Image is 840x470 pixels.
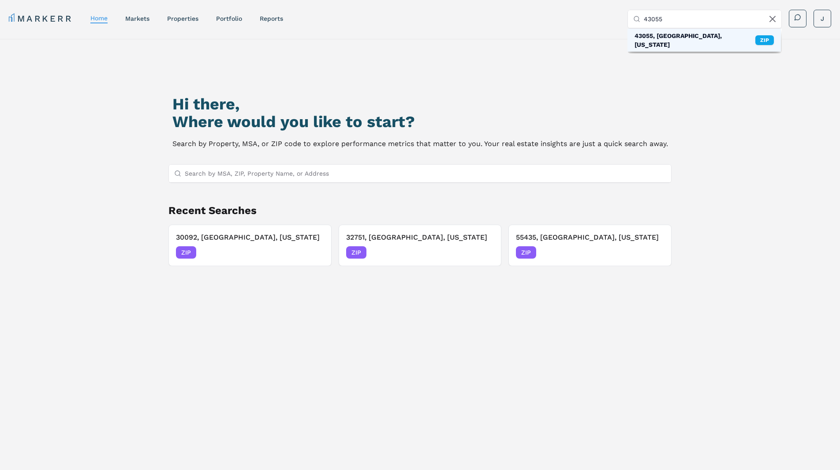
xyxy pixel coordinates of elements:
div: ZIP [755,35,774,45]
div: ZIP: 43055, Newark, Ohio [627,29,781,52]
button: Remove 55435, Edina, Minnesota55435, [GEOGRAPHIC_DATA], [US_STATE]ZIP[DATE] [508,225,672,266]
a: home [90,15,108,22]
h2: Recent Searches [168,203,672,218]
a: reports [260,15,283,22]
div: Suggestions [627,29,781,52]
a: markets [125,15,149,22]
span: ZIP [346,246,366,259]
a: Portfolio [216,15,242,22]
input: Search by MSA, ZIP, Property Name, or Address [185,165,666,182]
span: ZIP [516,246,536,259]
h1: Hi there, [172,95,668,113]
h3: 32751, [GEOGRAPHIC_DATA], [US_STATE] [346,232,494,243]
button: Remove 30092, Peachtree Corners, Georgia30092, [GEOGRAPHIC_DATA], [US_STATE]ZIP[DATE] [168,225,332,266]
a: properties [167,15,198,22]
span: ZIP [176,246,196,259]
span: [DATE] [644,248,664,257]
span: [DATE] [304,248,324,257]
p: Search by Property, MSA, or ZIP code to explore performance metrics that matter to you. Your real... [172,138,668,150]
span: J [821,14,824,23]
h2: Where would you like to start? [172,113,668,131]
a: MARKERR [9,12,73,25]
div: 43055, [GEOGRAPHIC_DATA], [US_STATE] [635,31,755,49]
h3: 30092, [GEOGRAPHIC_DATA], [US_STATE] [176,232,324,243]
h3: 55435, [GEOGRAPHIC_DATA], [US_STATE] [516,232,664,243]
button: Remove 32751, Maitland, Florida32751, [GEOGRAPHIC_DATA], [US_STATE]ZIP[DATE] [339,225,502,266]
input: Search by MSA, ZIP, Property Name, or Address [644,10,776,28]
span: [DATE] [474,248,494,257]
button: J [814,10,831,27]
